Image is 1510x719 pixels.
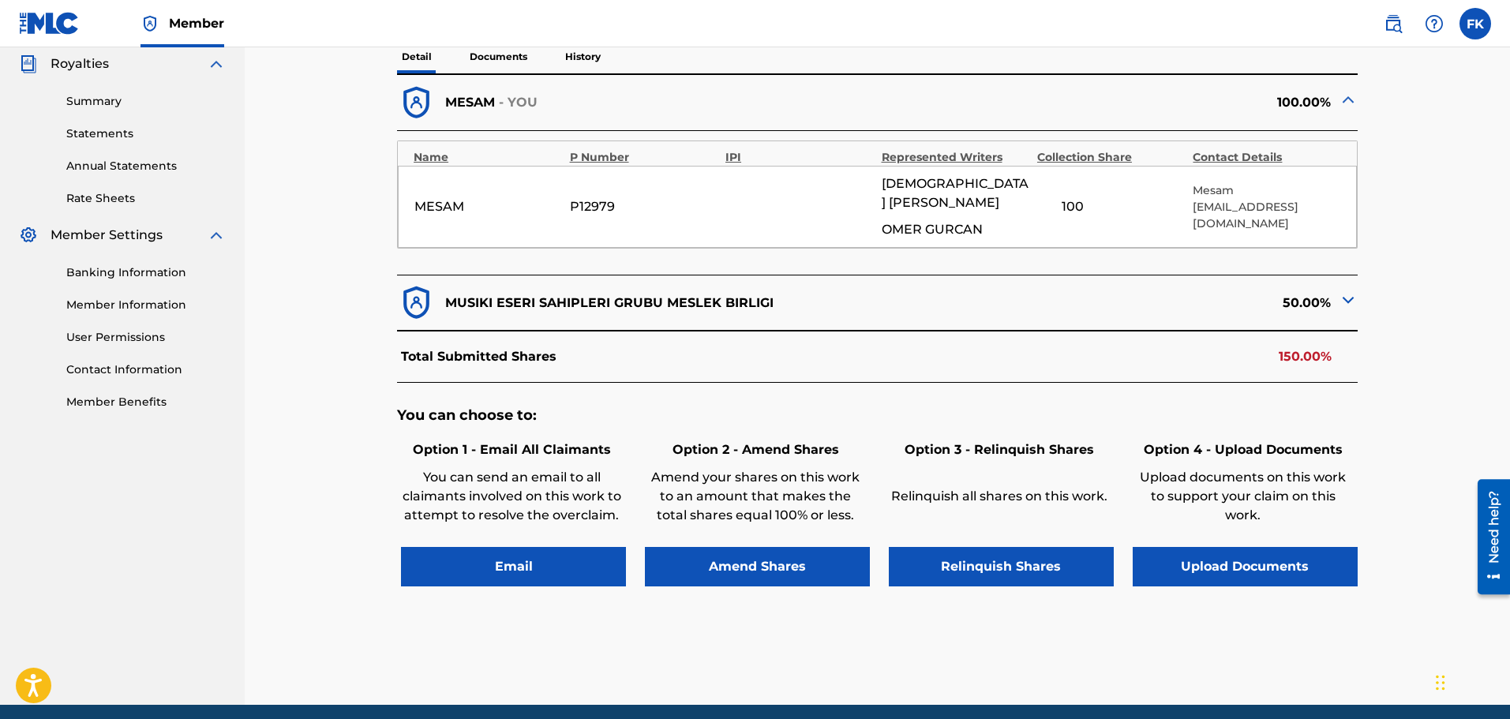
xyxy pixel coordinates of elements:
[66,158,226,174] a: Annual Statements
[1459,8,1491,39] div: User Menu
[66,361,226,378] a: Contact Information
[1193,182,1340,199] p: Mesam
[1431,643,1510,719] div: Sohbet Aracı
[1418,8,1450,39] div: Help
[19,226,38,245] img: Member Settings
[1279,347,1332,366] p: 150.00%
[1384,14,1403,33] img: search
[878,84,1358,122] div: 100.00%
[397,406,1358,425] h5: You can choose to:
[1133,547,1358,586] button: Upload Documents
[66,93,226,110] a: Summary
[19,54,38,73] img: Royalties
[882,174,1029,212] span: [DEMOGRAPHIC_DATA] [PERSON_NAME]
[1133,468,1354,525] p: Upload documents on this work to support your claim on this work.
[401,440,622,459] h6: Option 1 - Email All Claimants
[66,190,226,207] a: Rate Sheets
[889,487,1110,506] p: Relinquish all shares on this work.
[66,125,226,142] a: Statements
[401,547,626,586] button: Email
[66,297,226,313] a: Member Information
[401,468,622,525] p: You can send an email to all claimants involved on this work to attempt to resolve the overclaim.
[397,283,436,322] img: dfb38c8551f6dcc1ac04.svg
[889,440,1110,459] h6: Option 3 - Relinquish Shares
[1339,290,1358,309] img: expand-cell-toggle
[882,220,983,239] span: OMER GURCAN
[882,149,1029,166] div: Represented Writers
[560,40,605,73] p: History
[66,394,226,410] a: Member Benefits
[1133,440,1354,459] h6: Option 4 - Upload Documents
[51,226,163,245] span: Member Settings
[889,547,1114,586] button: Relinquish Shares
[645,440,866,459] h6: Option 2 - Amend Shares
[66,264,226,281] a: Banking Information
[445,93,495,112] p: MESAM
[207,226,226,245] img: expand
[570,149,718,166] div: P Number
[397,40,437,73] p: Detail
[19,12,80,35] img: MLC Logo
[1193,149,1340,166] div: Contact Details
[445,294,774,313] p: MUSIKI ESERI SAHIPLERI GRUBU MESLEK BIRLIGI
[878,283,1358,322] div: 50.00%
[1466,473,1510,600] iframe: Resource Center
[645,468,866,525] p: Amend your shares on this work to an amount that makes the total shares equal 100% or less.
[499,93,538,112] p: - YOU
[401,347,556,366] p: Total Submitted Shares
[1193,199,1340,232] p: [EMAIL_ADDRESS][DOMAIN_NAME]
[1037,149,1185,166] div: Collection Share
[1339,90,1358,109] img: expand-cell-toggle
[725,149,873,166] div: IPI
[141,14,159,33] img: Top Rightsholder
[397,84,436,122] img: dfb38c8551f6dcc1ac04.svg
[1425,14,1444,33] img: help
[645,547,870,586] button: Amend Shares
[1436,659,1445,706] div: Sürükle
[1377,8,1409,39] a: Public Search
[1431,643,1510,719] iframe: Chat Widget
[414,149,561,166] div: Name
[169,14,224,32] span: Member
[66,329,226,346] a: User Permissions
[51,54,109,73] span: Royalties
[207,54,226,73] img: expand
[465,40,532,73] p: Documents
